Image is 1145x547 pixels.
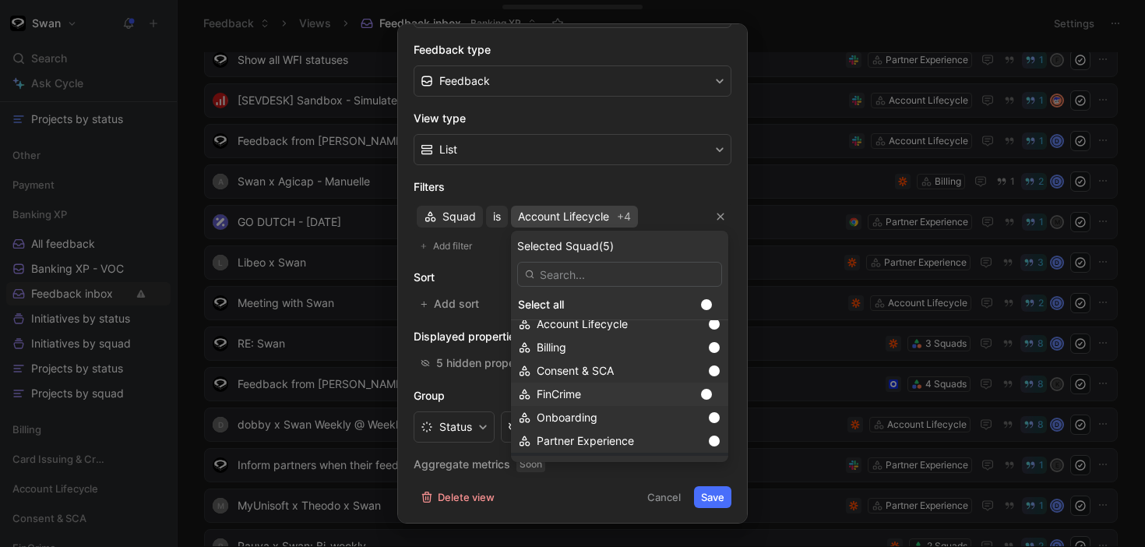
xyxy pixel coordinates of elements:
div: Payment [518,455,693,474]
span: Onboarding [537,411,597,424]
input: Search... [517,262,722,287]
span: Partner Experience [537,434,634,447]
div: Select all [518,295,693,314]
div: Selected Squad (5) [517,237,722,256]
span: Consent & SCA [537,364,614,377]
span: Billing [537,341,566,354]
span: Account Lifecycle [537,317,628,330]
span: FinCrime [537,387,581,401]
